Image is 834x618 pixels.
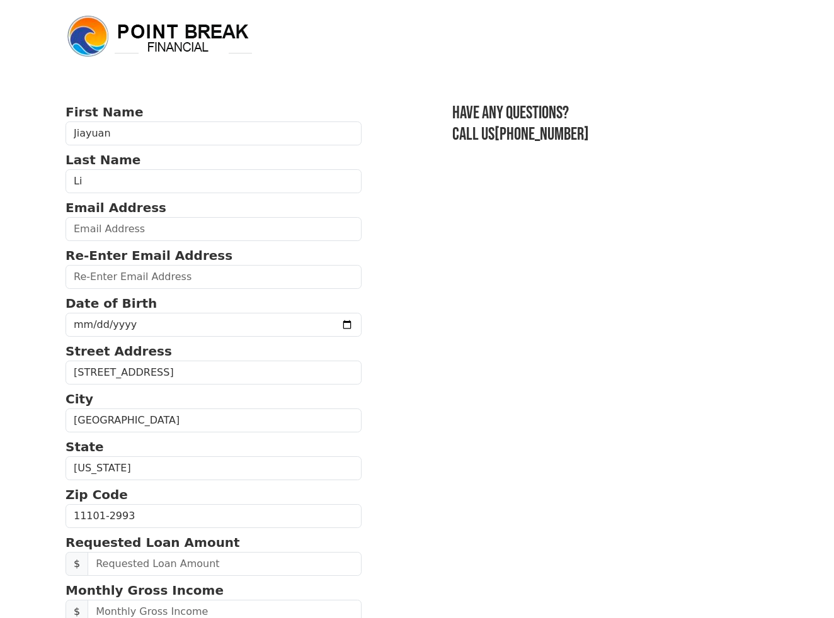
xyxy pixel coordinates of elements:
[66,344,172,359] strong: Street Address
[452,103,768,124] h3: Have any questions?
[66,169,362,193] input: Last Name
[66,391,93,407] strong: City
[66,104,143,120] strong: First Name
[66,504,362,528] input: Zip Code
[66,121,362,145] input: First Name
[66,439,104,454] strong: State
[66,361,362,385] input: Street Address
[66,248,232,263] strong: Re-Enter Email Address
[452,124,768,145] h3: Call us
[66,408,362,432] input: City
[66,296,157,311] strong: Date of Birth
[66,581,362,600] p: Monthly Gross Income
[494,124,589,145] a: [PHONE_NUMBER]
[66,200,166,215] strong: Email Address
[66,552,88,576] span: $
[66,535,240,550] strong: Requested Loan Amount
[66,152,140,167] strong: Last Name
[66,217,362,241] input: Email Address
[66,14,254,59] img: logo.png
[66,265,362,289] input: Re-Enter Email Address
[88,552,362,576] input: Requested Loan Amount
[66,487,128,502] strong: Zip Code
